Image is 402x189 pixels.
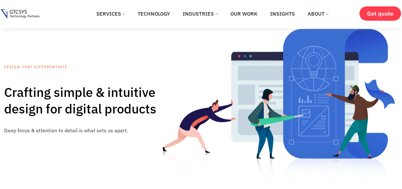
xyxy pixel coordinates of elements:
[4,127,160,134] p: Deep focus & attention to detail is what sets us apart.
[367,10,393,17] span: Get quote
[265,7,300,21] a: Insights
[178,7,222,21] a: Industries
[226,7,262,21] a: Our Work
[4,64,160,70] p: Design That Differentiate
[1,9,39,19] img: Gtcsys logo
[133,7,175,21] a: Technology
[92,7,130,21] a: Services
[303,7,333,21] a: About
[4,84,160,117] h2: Crafting simple & intuitive design for digital products
[359,6,401,21] a: Get quote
